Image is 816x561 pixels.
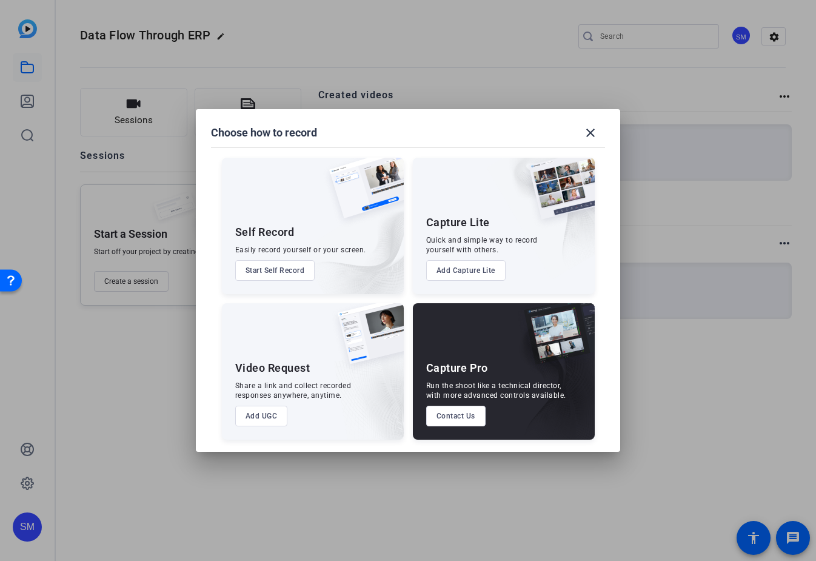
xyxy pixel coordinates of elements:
[426,215,490,230] div: Capture Lite
[333,341,404,440] img: embarkstudio-ugc-content.png
[426,235,538,255] div: Quick and simple way to record yourself with others.
[426,406,486,426] button: Contact Us
[515,303,595,377] img: capture-pro.png
[426,361,488,375] div: Capture Pro
[298,184,404,294] img: embarkstudio-self-record.png
[235,361,310,375] div: Video Request
[235,260,315,281] button: Start Self Record
[211,126,317,140] h1: Choose how to record
[426,381,566,400] div: Run the shoot like a technical director, with more advanced controls available.
[486,158,595,279] img: embarkstudio-capture-lite.png
[235,406,288,426] button: Add UGC
[235,381,352,400] div: Share a link and collect recorded responses anywhere, anytime.
[329,303,404,377] img: ugc-content.png
[426,260,506,281] button: Add Capture Lite
[235,225,295,240] div: Self Record
[520,158,595,232] img: capture-lite.png
[583,126,598,140] mat-icon: close
[235,245,366,255] div: Easily record yourself or your screen.
[320,158,404,230] img: self-record.png
[505,318,595,440] img: embarkstudio-capture-pro.png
